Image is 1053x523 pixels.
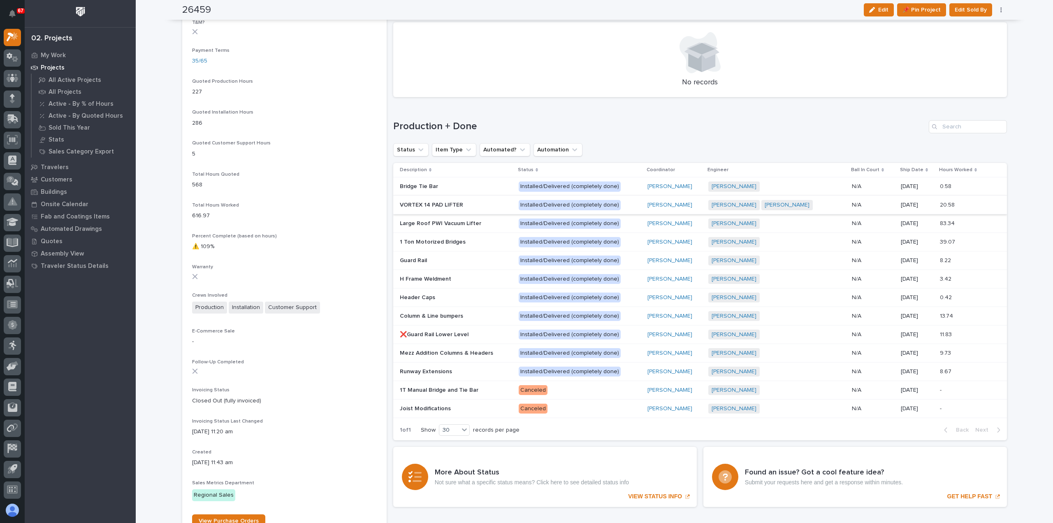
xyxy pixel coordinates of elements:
p: Fab and Coatings Items [41,213,110,221]
span: Installation [229,302,263,314]
p: 1T Manual Bridge and Tie Bar [400,385,480,394]
p: Onsite Calendar [41,201,88,208]
p: - [940,404,943,412]
p: Hours Worked [939,165,972,174]
span: Warranty [192,265,213,270]
div: Installed/Delivered (completely done) [519,181,621,192]
span: Production [192,302,227,314]
p: Mezz Addition Columns & Headers [400,348,495,357]
tr: H Frame WeldmentH Frame Weldment Installed/Delivered (completely done)[PERSON_NAME] [PERSON_NAME]... [393,270,1007,288]
p: Sold This Year [49,124,90,132]
div: Regional Sales [192,489,235,501]
button: Edit Sold By [949,3,992,16]
p: [DATE] [901,220,933,227]
p: 568 [192,181,377,189]
span: Invoicing Status Last Changed [192,419,263,424]
p: N/A [852,274,863,283]
div: Installed/Delivered (completely done) [519,218,621,229]
p: Not sure what a specific status means? Click here to see detailed status info [435,479,629,486]
p: All Active Projects [49,77,101,84]
tr: Runway ExtensionsRunway Extensions Installed/Delivered (completely done)[PERSON_NAME] [PERSON_NAM... [393,363,1007,381]
div: Installed/Delivered (completely done) [519,200,621,210]
img: Workspace Logo [73,4,88,19]
span: Edit [878,6,888,14]
p: [DATE] [901,387,933,394]
a: [PERSON_NAME] [712,387,756,394]
a: All Projects [32,86,136,98]
tr: 1 Ton Motorized Bridges1 Ton Motorized Bridges Installed/Delivered (completely done)[PERSON_NAME]... [393,233,1007,251]
p: Quotes [41,238,63,245]
a: [PERSON_NAME] [712,313,756,320]
p: 8.67 [940,367,953,375]
p: 1 Ton Motorized Bridges [400,237,467,246]
p: N/A [852,293,863,301]
div: Installed/Delivered (completely done) [519,367,621,377]
a: [PERSON_NAME] [765,202,809,209]
a: [PERSON_NAME] [712,276,756,283]
p: 3.42 [940,274,953,283]
button: Next [972,426,1007,434]
p: H Frame Weldment [400,274,453,283]
p: 616.97 [192,212,377,220]
h1: Production + Done [393,121,925,132]
a: Sales Category Export [32,146,136,157]
p: Coordinator [647,165,675,174]
p: records per page [473,427,520,434]
p: 8.22 [940,256,953,264]
h3: More About Status [435,468,629,477]
tr: VORTEX 14 PAD LIFTERVORTEX 14 PAD LIFTER Installed/Delivered (completely done)[PERSON_NAME] [PERS... [393,196,1007,214]
p: - [192,337,377,346]
a: [PERSON_NAME] [712,220,756,227]
p: [DATE] 11:20 am [192,428,377,436]
div: Canceled [519,385,547,395]
tr: ❌Guard Rail Lower Level❌Guard Rail Lower Level Installed/Delivered (completely done)[PERSON_NAME]... [393,325,1007,344]
tr: Guard RailGuard Rail Installed/Delivered (completely done)[PERSON_NAME] [PERSON_NAME] N/AN/A [DAT... [393,251,1007,270]
a: [PERSON_NAME] [712,331,756,338]
p: Buildings [41,188,67,196]
p: Sales Category Export [49,148,114,156]
a: [PERSON_NAME] [712,202,756,209]
p: Show [421,427,436,434]
p: Customers [41,176,72,184]
p: ⚠️ 109% [192,242,377,251]
p: [DATE] [901,313,933,320]
a: Active - By % of Hours [32,98,136,109]
a: Assembly View [25,247,136,260]
a: [PERSON_NAME] [647,350,692,357]
p: Column & Line bumpers [400,311,465,320]
p: N/A [852,404,863,412]
div: Installed/Delivered (completely done) [519,330,621,340]
tr: Column & Line bumpersColumn & Line bumpers Installed/Delivered (completely done)[PERSON_NAME] [PE... [393,307,1007,325]
h2: 26459 [182,4,211,16]
div: Installed/Delivered (completely done) [519,348,621,358]
a: Buildings [25,186,136,198]
button: Status [393,143,429,156]
a: All Active Projects [32,74,136,86]
a: [PERSON_NAME] [647,202,692,209]
p: 1 of 1 [393,420,417,440]
p: VIEW STATUS INFO [628,493,682,500]
p: [DATE] [901,331,933,338]
div: 30 [439,426,459,435]
div: Installed/Delivered (completely done) [519,237,621,247]
p: [DATE] [901,350,933,357]
p: Large Roof PWI Vacuum Lifter [400,218,483,227]
p: N/A [852,237,863,246]
span: Customer Support [265,302,320,314]
a: Traveler Status Details [25,260,136,272]
tr: Mezz Addition Columns & HeadersMezz Addition Columns & Headers Installed/Delivered (completely do... [393,344,1007,363]
p: Active - By Quoted Hours [49,112,123,120]
p: N/A [852,181,863,190]
p: Runway Extensions [400,367,454,375]
a: [PERSON_NAME] [712,350,756,357]
p: 67 [18,8,23,14]
p: Stats [49,136,64,144]
p: Engineer [707,165,728,174]
p: [DATE] [901,202,933,209]
button: Automation [533,143,582,156]
p: 20.58 [940,200,956,209]
span: T&M? [192,20,205,25]
div: Installed/Delivered (completely done) [519,256,621,266]
p: Travelers [41,164,69,171]
a: [PERSON_NAME] [647,276,692,283]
